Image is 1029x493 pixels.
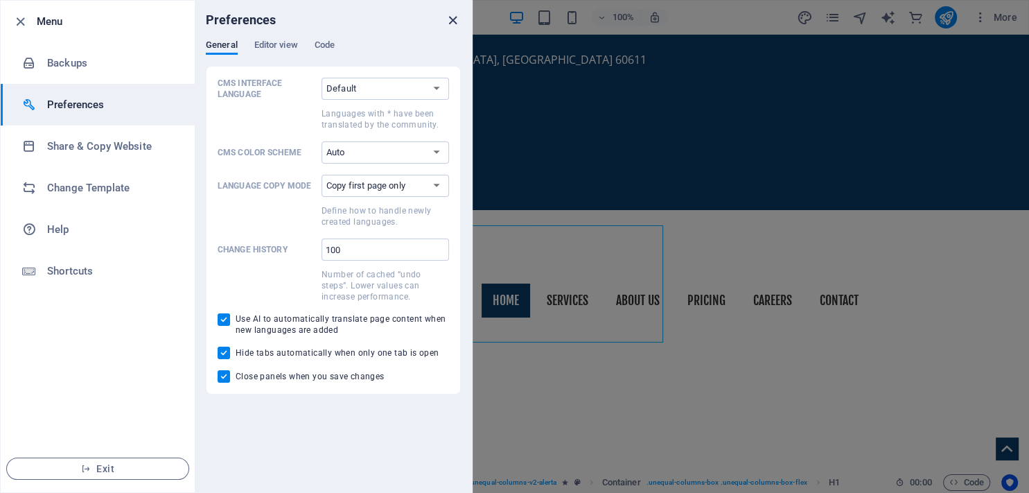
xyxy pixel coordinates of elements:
a: Help [1,209,195,250]
h6: Menu [37,13,184,30]
h6: Shortcuts [47,263,175,279]
h6: Share & Copy Website [47,138,175,155]
span: Use AI to automatically translate page content when new languages are added [236,313,449,336]
p: Language Copy Mode [218,180,316,191]
select: CMS Color Scheme [322,141,449,164]
button: Exit [6,458,189,480]
span: Exit [18,463,177,474]
span: Code [315,37,335,56]
p: Change history [218,244,316,255]
p: CMS Interface Language [218,78,316,100]
span: Close panels when you save changes [236,371,385,382]
input: Change historyNumber of cached “undo steps”. Lower values can increase performance. [322,239,449,261]
p: CMS Color Scheme [218,147,316,158]
h6: Backups [47,55,175,71]
span: Hide tabs automatically when only one tab is open [236,347,439,358]
h6: Preferences [206,12,276,28]
div: Preferences [206,40,461,66]
select: CMS Interface LanguageLanguages with * have been translated by the community. [322,78,449,100]
h6: Preferences [47,96,175,113]
span: Editor view [254,37,298,56]
h6: Help [47,221,175,238]
h6: Change Template [47,180,175,196]
button: close [444,12,461,28]
p: Number of cached “undo steps”. Lower values can increase performance. [322,269,449,302]
p: Define how to handle newly created languages. [322,205,449,227]
span: General [206,37,238,56]
p: Languages with * have been translated by the community. [322,108,449,130]
select: Language Copy ModeDefine how to handle newly created languages. [322,175,449,197]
